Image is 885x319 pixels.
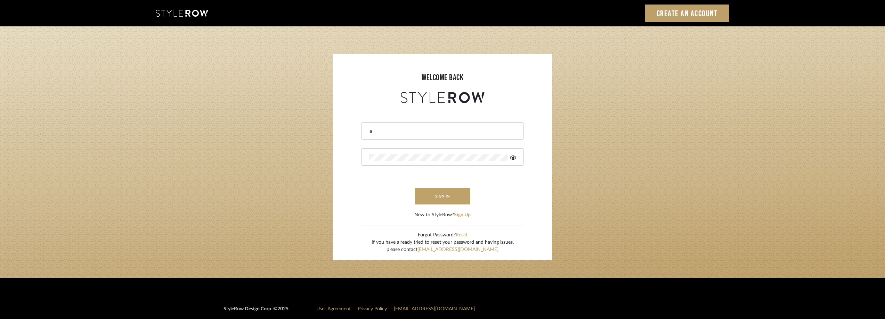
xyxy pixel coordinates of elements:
a: Create an Account [645,5,730,22]
div: Forgot Password? [372,232,514,239]
div: StyleRow Design Corp. ©2025 [224,305,289,318]
button: Sign Up [454,211,471,219]
input: Email Address [369,128,514,135]
div: If you have already tried to reset your password and having issues, please contact [372,239,514,253]
button: Reset [456,232,468,239]
a: User Agreement [316,307,351,311]
div: welcome back [340,72,545,84]
a: [EMAIL_ADDRESS][DOMAIN_NAME] [394,307,475,311]
a: Privacy Policy [358,307,387,311]
div: New to StyleRow? [414,211,471,219]
button: sign in [415,188,470,204]
a: [EMAIL_ADDRESS][DOMAIN_NAME] [417,247,498,252]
